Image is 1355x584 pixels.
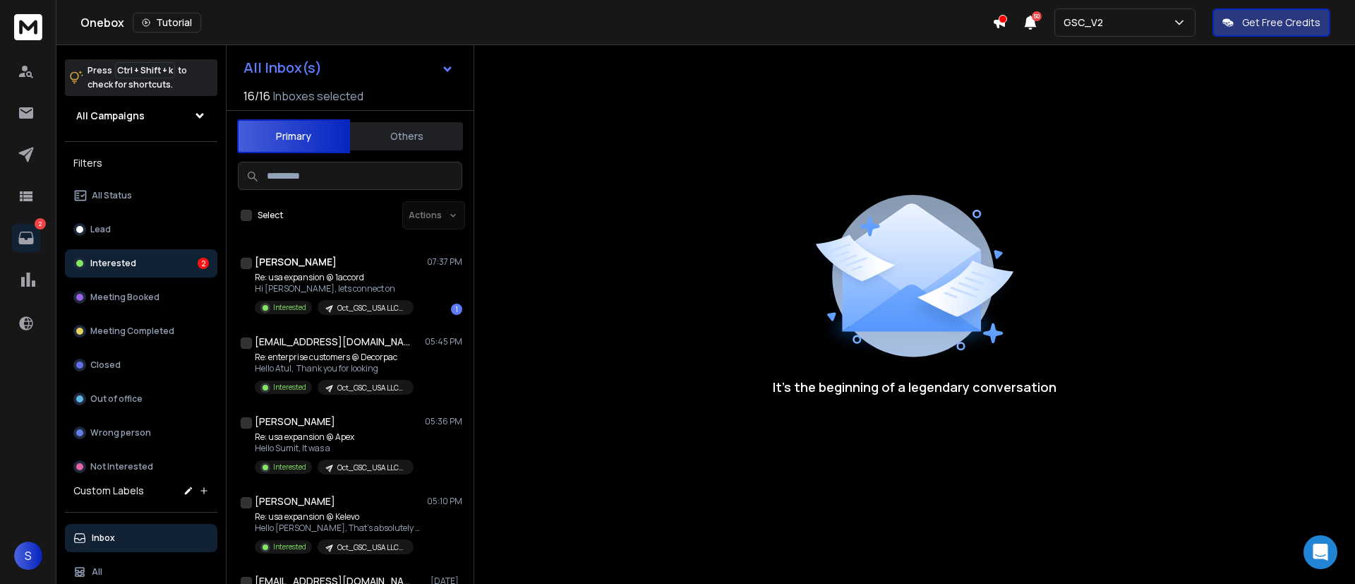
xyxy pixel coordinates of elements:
button: Primary [237,119,350,153]
p: Closed [90,359,121,371]
p: Interested [273,462,306,472]
a: 2 [12,224,40,252]
h3: Filters [65,153,217,173]
p: Inbox [92,532,115,544]
span: Ctrl + Shift + k [115,62,175,78]
button: Meeting Completed [65,317,217,345]
p: Oct_GSC_USA LLC_20-100_India [337,303,405,314]
p: Wrong person [90,427,151,439]
button: Others [350,121,463,152]
p: Meeting Completed [90,326,174,337]
p: Re: usa expansion @ Apex [255,431,414,443]
button: Inbox [65,524,217,552]
p: Interested [273,302,306,313]
p: Oct_GSC_USA LLC_20-100_India [337,463,405,473]
p: It’s the beginning of a legendary conversation [773,377,1056,397]
p: Re: usa expansion @ Kelevo [255,511,424,523]
button: All Inbox(s) [232,54,465,82]
p: Out of office [90,393,143,405]
button: Out of office [65,385,217,413]
button: Not Interested [65,453,217,481]
p: GSC_V2 [1064,16,1109,30]
div: Onebox [80,13,992,32]
h1: All Inbox(s) [243,61,322,75]
div: 2 [198,258,209,269]
p: Hello Atul, Thank you for looking [255,363,414,374]
button: Meeting Booked [65,283,217,311]
p: Hello [PERSON_NAME], That's absolutely fine. [255,523,424,534]
p: Oct_GSC_USA LLC_20-100_India [337,542,405,553]
p: 05:10 PM [427,496,462,507]
h3: Inboxes selected [273,88,363,105]
p: 05:36 PM [425,416,462,427]
p: Hello Sumit, It was a [255,443,414,454]
button: All Campaigns [65,102,217,130]
h1: [PERSON_NAME] [255,415,335,429]
label: Select [258,210,283,221]
h1: All Campaigns [76,109,145,123]
p: Interested [273,382,306,393]
p: 2 [35,218,46,230]
button: Lead [65,215,217,244]
button: S [14,542,42,570]
button: Closed [65,351,217,379]
h1: [PERSON_NAME] [255,494,335,508]
p: 05:45 PM [425,336,462,347]
span: 16 / 16 [243,88,270,105]
button: Wrong person [65,419,217,447]
p: All Status [92,190,132,201]
h1: [PERSON_NAME] [255,255,337,269]
button: All Status [65,181,217,210]
div: 1 [451,304,462,315]
p: Interested [273,542,306,552]
button: Interested2 [65,249,217,278]
p: All [92,566,102,578]
p: Re: enterprise customers @ Decorpac [255,352,414,363]
button: Get Free Credits [1212,8,1330,37]
p: 07:37 PM [427,256,462,268]
p: Get Free Credits [1242,16,1320,30]
p: Re: usa expansion @ 1accord [255,272,414,283]
h1: [EMAIL_ADDRESS][DOMAIN_NAME] [255,335,410,349]
div: Open Intercom Messenger [1303,535,1337,569]
button: Tutorial [133,13,201,32]
p: Meeting Booked [90,292,159,303]
span: 50 [1032,11,1042,21]
h3: Custom Labels [73,484,144,498]
p: Lead [90,224,111,235]
p: Interested [90,258,136,269]
p: Hi [PERSON_NAME], lets connect on [255,283,414,294]
p: Not Interested [90,461,153,472]
p: Press to check for shortcuts. [88,64,187,92]
p: Oct_GSC_USA LLC_20-100_India [337,383,405,393]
